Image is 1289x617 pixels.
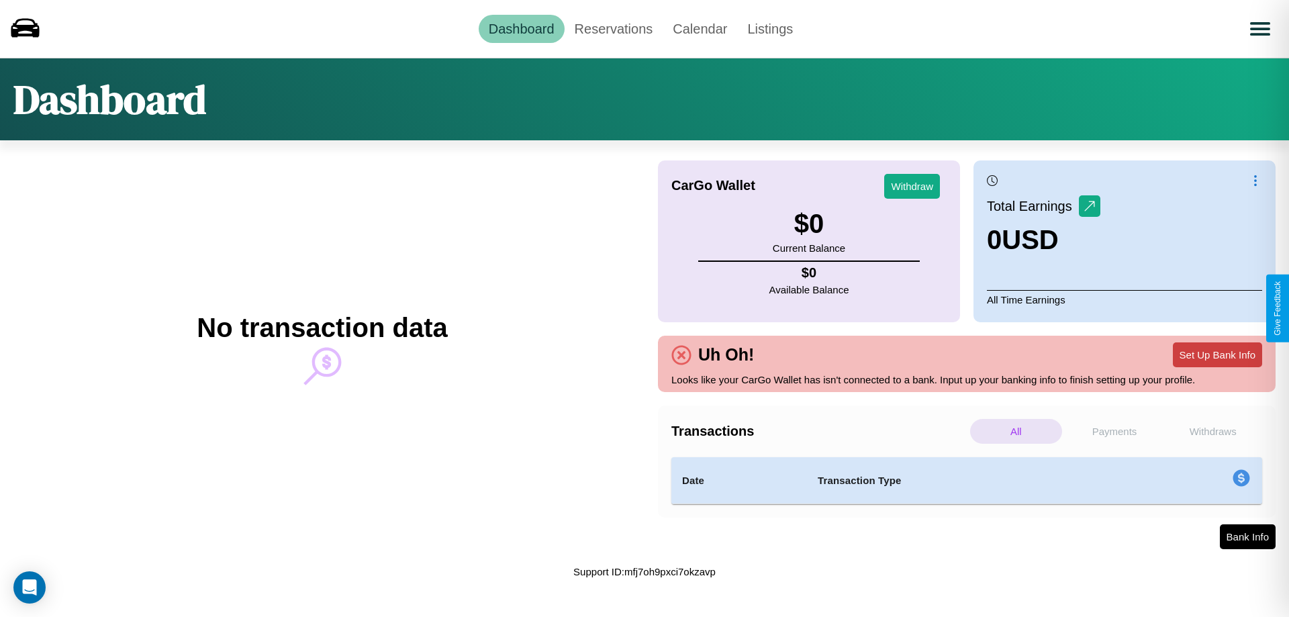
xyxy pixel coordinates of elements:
[573,563,716,581] p: Support ID: mfj7oh9pxci7okzavp
[818,473,1123,489] h4: Transaction Type
[773,239,845,257] p: Current Balance
[682,473,796,489] h4: Date
[197,313,447,343] h2: No transaction data
[671,424,967,439] h4: Transactions
[671,371,1262,389] p: Looks like your CarGo Wallet has isn't connected to a bank. Input up your banking info to finish ...
[987,290,1262,309] p: All Time Earnings
[1273,281,1282,336] div: Give Feedback
[13,72,206,127] h1: Dashboard
[671,178,755,193] h4: CarGo Wallet
[1173,342,1262,367] button: Set Up Bank Info
[737,15,803,43] a: Listings
[987,194,1079,218] p: Total Earnings
[691,345,761,365] h4: Uh Oh!
[1220,524,1276,549] button: Bank Info
[769,281,849,299] p: Available Balance
[773,209,845,239] h3: $ 0
[1069,419,1161,444] p: Payments
[13,571,46,604] div: Open Intercom Messenger
[565,15,663,43] a: Reservations
[1167,419,1259,444] p: Withdraws
[671,457,1262,504] table: simple table
[884,174,940,199] button: Withdraw
[970,419,1062,444] p: All
[769,265,849,281] h4: $ 0
[663,15,737,43] a: Calendar
[987,225,1100,255] h3: 0 USD
[1241,10,1279,48] button: Open menu
[479,15,565,43] a: Dashboard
